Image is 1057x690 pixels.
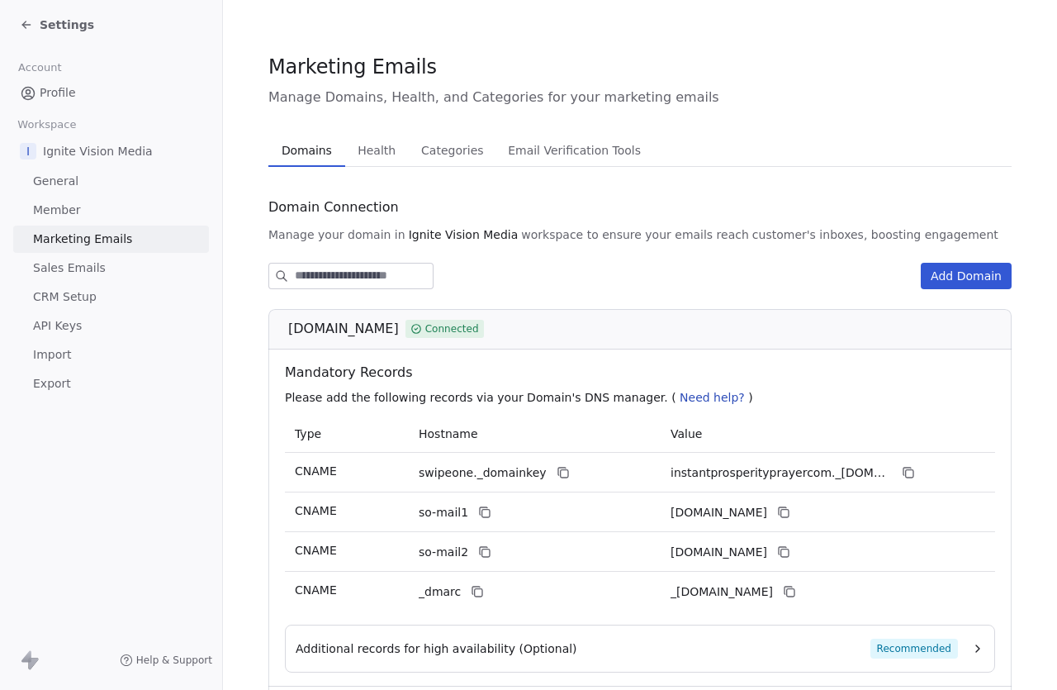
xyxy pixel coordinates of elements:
[671,583,773,601] span: _dmarc.swipeone.email
[13,168,209,195] a: General
[296,640,577,657] span: Additional records for high availability (Optional)
[409,226,519,243] span: Ignite Vision Media
[268,88,1012,107] span: Manage Domains, Health, and Categories for your marketing emails
[33,346,71,364] span: Import
[33,231,132,248] span: Marketing Emails
[680,391,745,404] span: Need help?
[13,312,209,340] a: API Keys
[419,583,461,601] span: _dmarc
[20,17,94,33] a: Settings
[671,427,702,440] span: Value
[295,583,337,597] span: CNAME
[425,321,479,336] span: Connected
[43,143,153,159] span: Ignite Vision Media
[33,259,106,277] span: Sales Emails
[136,654,212,667] span: Help & Support
[870,639,958,659] span: Recommended
[40,17,94,33] span: Settings
[521,226,749,243] span: workspace to ensure your emails reach
[351,139,402,162] span: Health
[295,464,337,478] span: CNAME
[921,263,1012,289] button: Add Domain
[285,363,1002,383] span: Mandatory Records
[120,654,212,667] a: Help & Support
[33,375,71,393] span: Export
[419,427,478,440] span: Hostname
[419,464,547,482] span: swipeone._domainkey
[268,55,437,79] span: Marketing Emails
[752,226,998,243] span: customer's inboxes, boosting engagement
[275,139,339,162] span: Domains
[295,504,337,517] span: CNAME
[33,173,78,190] span: General
[13,370,209,397] a: Export
[40,84,76,102] span: Profile
[268,197,399,217] span: Domain Connection
[671,544,767,561] span: instantprosperityprayercom2.swipeone.email
[285,389,1002,406] p: Please add the following records via your Domain's DNS manager. ( )
[13,255,209,282] a: Sales Emails
[13,79,209,107] a: Profile
[33,202,81,219] span: Member
[11,55,69,80] span: Account
[296,639,984,659] button: Additional records for high availability (Optional)Recommended
[501,139,647,162] span: Email Verification Tools
[419,544,468,561] span: so-mail2
[295,544,337,557] span: CNAME
[295,426,399,443] p: Type
[33,288,97,306] span: CRM Setup
[11,112,83,137] span: Workspace
[13,341,209,369] a: Import
[20,143,36,159] span: I
[13,226,209,253] a: Marketing Emails
[419,504,468,521] span: so-mail1
[33,317,82,335] span: API Keys
[13,283,209,311] a: CRM Setup
[288,319,399,339] span: [DOMAIN_NAME]
[268,226,405,243] span: Manage your domain in
[671,504,767,521] span: instantprosperityprayercom1.swipeone.email
[415,139,490,162] span: Categories
[671,464,892,482] span: instantprosperityprayercom._domainkey.swipeone.email
[13,197,209,224] a: Member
